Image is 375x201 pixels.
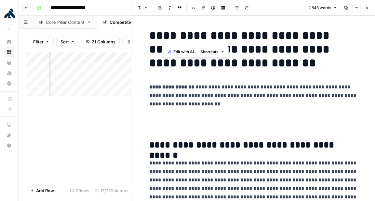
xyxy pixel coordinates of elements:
[82,37,120,47] button: 21 Columns
[4,78,14,89] a: Settings
[4,68,14,78] a: Usage
[26,185,58,196] button: Add Row
[33,39,44,45] span: Filter
[4,8,16,19] img: Kong Logo
[46,19,84,25] div: Core Pillar Content
[56,37,79,47] button: Sort
[33,16,97,29] a: Core Pillar Content
[173,49,194,55] span: Edit with AI
[308,5,331,11] span: 2,845 words
[4,5,14,22] button: Workspace: Kong
[165,48,196,56] button: Edit with AI
[4,119,14,130] a: AirOps Academy
[4,37,14,47] a: Home
[92,185,131,196] div: 17/21 Columns
[4,130,14,140] button: What's new?
[200,49,219,55] span: Shortcuts
[4,57,14,68] a: Your Data
[198,48,227,56] button: Shortcuts
[110,19,153,25] div: Competitive Content
[67,185,92,196] div: 2 Rows
[29,37,54,47] button: Filter
[97,16,166,29] a: Competitive Content
[4,47,14,57] a: Browse
[4,140,14,151] button: Help + Support
[60,39,69,45] span: Sort
[92,39,115,45] span: 21 Columns
[305,4,340,12] button: 2,845 words
[36,187,54,194] span: Add Row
